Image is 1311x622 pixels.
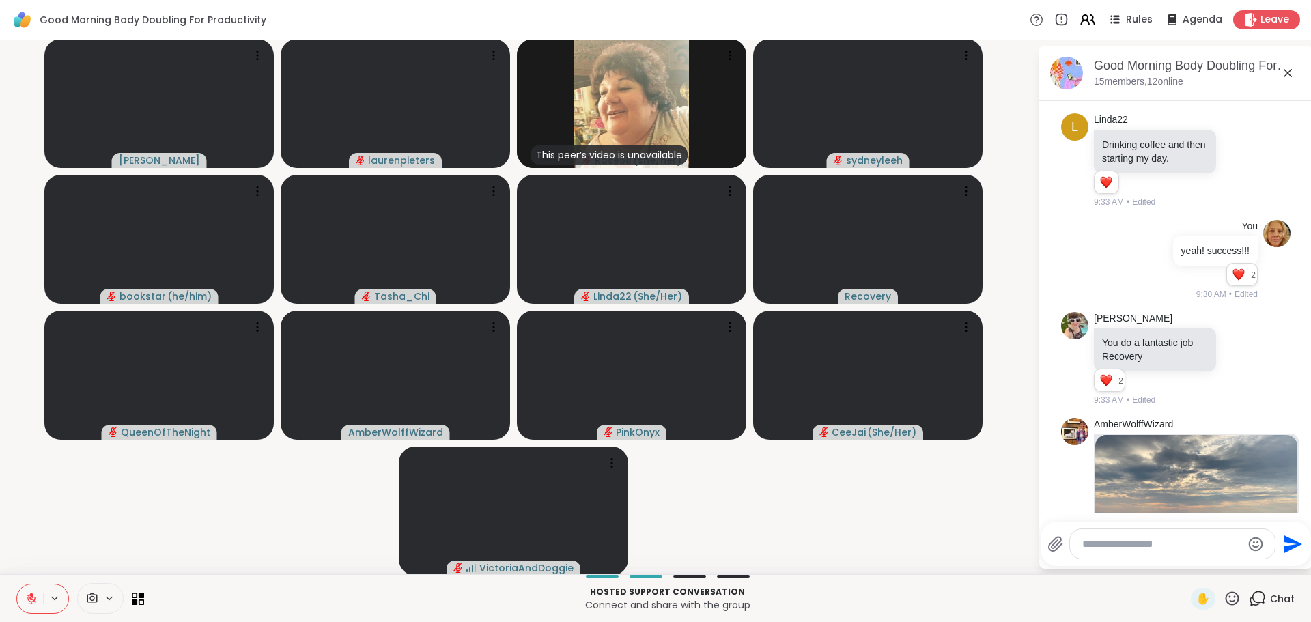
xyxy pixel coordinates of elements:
span: Leave [1260,13,1289,27]
span: sydneyleeh [846,154,903,167]
textarea: Type your message [1082,537,1241,551]
span: • [1127,196,1129,208]
a: AmberWolffWizard [1094,418,1173,432]
span: Linda22 [593,289,632,303]
img: Relaxing With Friends: Affirmation Nation! [1095,435,1297,605]
p: Connect and share with the group [152,598,1183,612]
img: Rose68 [574,39,689,168]
span: [PERSON_NAME] [119,154,200,167]
h4: You [1241,220,1258,234]
span: Tasha_Chi [374,289,429,303]
span: Edited [1235,288,1258,300]
span: ( She/Her ) [867,425,916,439]
span: audio-muted [109,427,118,437]
span: 9:33 AM [1094,196,1124,208]
span: L [1071,118,1078,137]
span: VictoriaAndDoggie [479,561,574,575]
span: Recovery [845,289,891,303]
p: yeah! success!!! [1181,244,1250,257]
span: ✋ [1196,591,1210,607]
span: Rules [1126,13,1153,27]
span: Agenda [1183,13,1222,27]
p: 15 members, 12 online [1094,75,1183,89]
span: Good Morning Body Doubling For Productivity [40,13,266,27]
button: Emoji picker [1247,536,1264,552]
span: PinkOnyx [616,425,660,439]
div: Reaction list [1095,369,1118,391]
div: Good Morning Body Doubling For Productivity, [DATE] [1094,57,1301,74]
img: https://sharewell-space-live.sfo3.digitaloceanspaces.com/user-generated/6db1c613-e116-4ac2-aedd-9... [1263,220,1291,247]
span: ( She/Her ) [633,289,682,303]
span: ( he/him ) [167,289,212,303]
a: [PERSON_NAME] [1094,312,1172,326]
span: • [1229,288,1232,300]
span: audio-muted [834,156,843,165]
span: audio-muted [107,292,117,301]
span: Edited [1132,196,1155,208]
p: Hosted support conversation [152,586,1183,598]
img: https://sharewell-space-live.sfo3.digitaloceanspaces.com/user-generated/3bf5b473-6236-4210-9da2-3... [1061,312,1088,339]
span: audio-muted [453,563,463,573]
span: QueenOfTheNight [121,425,210,439]
span: audio-muted [604,427,613,437]
span: audio-muted [581,292,591,301]
span: Chat [1270,592,1295,606]
img: Good Morning Body Doubling For Productivity, Sep 15 [1050,57,1083,89]
button: Send [1275,528,1306,559]
span: laurenpieters [368,154,435,167]
button: Reactions: love [1099,375,1113,386]
button: Reactions: love [1231,269,1245,280]
span: AmberWolffWizard [348,425,443,439]
button: Reactions: love [1099,177,1113,188]
div: This peer’s video is unavailable [531,145,688,165]
img: https://sharewell-space-live.sfo3.digitaloceanspaces.com/user-generated/9a5601ee-7e1f-42be-b53e-4... [1061,418,1088,445]
div: Reaction list [1227,264,1251,285]
p: Drinking coffee and then starting my day. [1102,138,1208,165]
p: You do a fantastic job Recovery [1102,336,1208,363]
span: Edited [1132,394,1155,406]
span: audio-muted [819,427,829,437]
img: ShareWell Logomark [11,8,34,31]
span: audio-muted [356,156,365,165]
span: 2 [1118,375,1125,387]
span: 2 [1251,269,1257,281]
a: Linda22 [1094,113,1128,127]
span: 9:33 AM [1094,394,1124,406]
span: bookstar [119,289,166,303]
span: audio-muted [362,292,371,301]
div: Reaction list [1095,171,1118,193]
span: • [1127,394,1129,406]
span: CeeJai [832,425,866,439]
span: 9:30 AM [1196,288,1226,300]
